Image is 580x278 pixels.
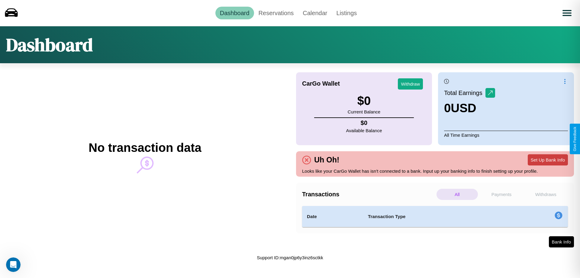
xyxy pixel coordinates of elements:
[368,213,505,220] h4: Transaction Type
[332,7,361,19] a: Listings
[348,94,380,108] h3: $ 0
[346,119,382,126] h4: $ 0
[311,155,342,164] h4: Uh Oh!
[481,189,522,200] p: Payments
[444,131,568,139] p: All Time Earnings
[549,236,574,247] button: Bank Info
[257,253,323,262] p: Support ID: mgan0jp6y3inz6sctkk
[298,7,332,19] a: Calendar
[346,126,382,135] p: Available Balance
[89,141,201,155] h2: No transaction data
[528,154,568,165] button: Set Up Bank Info
[444,101,495,115] h3: 0 USD
[307,213,358,220] h4: Date
[302,206,568,227] table: simple table
[398,78,423,90] button: Withdraw
[559,5,575,21] button: Open menu
[302,80,340,87] h4: CarGo Wallet
[444,87,485,98] p: Total Earnings
[215,7,254,19] a: Dashboard
[6,32,93,57] h1: Dashboard
[437,189,478,200] p: All
[6,257,21,272] iframe: Intercom live chat
[348,108,380,116] p: Current Balance
[302,167,568,175] p: Looks like your CarGo Wallet has isn't connected to a bank. Input up your banking info to finish ...
[525,189,566,200] p: Withdraws
[302,191,435,198] h4: Transactions
[254,7,298,19] a: Reservations
[573,127,577,151] div: Give Feedback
